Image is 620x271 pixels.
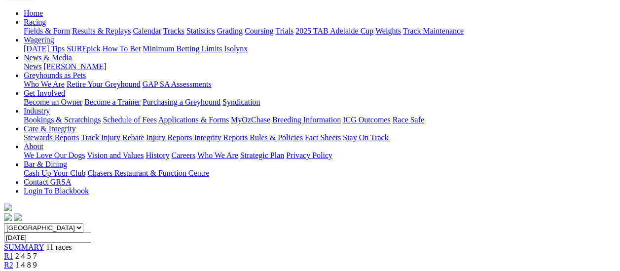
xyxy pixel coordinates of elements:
div: Greyhounds as Pets [24,80,616,89]
a: Schedule of Fees [103,116,156,124]
a: Greyhounds as Pets [24,71,86,79]
a: About [24,142,43,151]
a: GAP SA Assessments [143,80,212,88]
span: 11 races [46,243,72,251]
a: Stay On Track [343,133,388,142]
a: Retire Your Greyhound [67,80,141,88]
a: History [146,151,169,159]
a: Integrity Reports [194,133,248,142]
a: Weights [375,27,401,35]
a: Coursing [245,27,274,35]
img: facebook.svg [4,213,12,221]
a: Syndication [222,98,260,106]
a: Rules & Policies [250,133,303,142]
a: News & Media [24,53,72,62]
a: Contact GRSA [24,178,71,186]
span: 2 4 5 7 [15,252,37,260]
img: logo-grsa-white.png [4,203,12,211]
a: Care & Integrity [24,124,76,133]
a: Home [24,9,43,17]
a: Grading [217,27,243,35]
a: Statistics [186,27,215,35]
a: MyOzChase [231,116,270,124]
a: Vision and Values [87,151,144,159]
div: About [24,151,616,160]
a: Strategic Plan [240,151,284,159]
a: SUREpick [67,44,100,53]
a: Industry [24,107,50,115]
a: Who We Are [197,151,238,159]
a: Become a Trainer [84,98,141,106]
input: Select date [4,232,91,243]
a: Wagering [24,36,54,44]
a: Bar & Dining [24,160,67,168]
a: Who We Are [24,80,65,88]
a: [DATE] Tips [24,44,65,53]
div: Wagering [24,44,616,53]
a: Login To Blackbook [24,187,89,195]
a: Applications & Forms [158,116,229,124]
a: How To Bet [103,44,141,53]
a: Track Maintenance [403,27,464,35]
div: Industry [24,116,616,124]
a: Calendar [133,27,161,35]
a: Privacy Policy [286,151,332,159]
a: We Love Our Dogs [24,151,85,159]
a: Racing [24,18,46,26]
a: Race Safe [392,116,424,124]
a: Tracks [163,27,184,35]
a: Breeding Information [272,116,341,124]
a: Purchasing a Greyhound [143,98,220,106]
a: ICG Outcomes [343,116,390,124]
a: Chasers Restaurant & Function Centre [87,169,209,177]
a: [PERSON_NAME] [43,62,106,71]
div: Get Involved [24,98,616,107]
a: Isolynx [224,44,248,53]
a: R1 [4,252,13,260]
div: Racing [24,27,616,36]
a: Stewards Reports [24,133,79,142]
a: Cash Up Your Club [24,169,85,177]
a: Bookings & Scratchings [24,116,101,124]
a: Track Injury Rebate [81,133,144,142]
a: News [24,62,41,71]
div: Bar & Dining [24,169,616,178]
a: R2 [4,261,13,269]
a: Injury Reports [146,133,192,142]
a: 2025 TAB Adelaide Cup [295,27,373,35]
a: Fact Sheets [305,133,341,142]
a: Minimum Betting Limits [143,44,222,53]
a: Become an Owner [24,98,82,106]
a: Get Involved [24,89,65,97]
img: twitter.svg [14,213,22,221]
a: Fields & Form [24,27,70,35]
a: SUMMARY [4,243,44,251]
div: News & Media [24,62,616,71]
div: Care & Integrity [24,133,616,142]
span: 1 4 8 9 [15,261,37,269]
a: Results & Replays [72,27,131,35]
a: Careers [171,151,195,159]
a: Trials [275,27,293,35]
